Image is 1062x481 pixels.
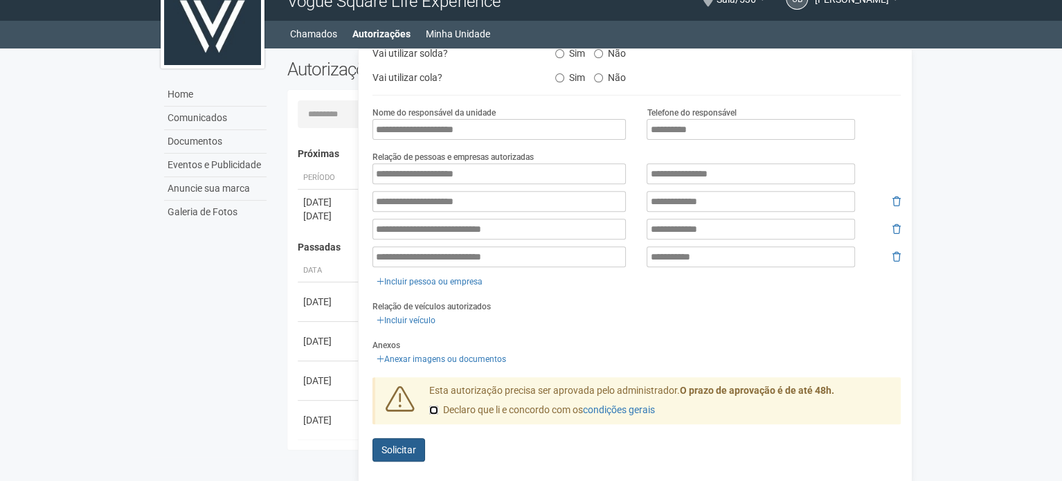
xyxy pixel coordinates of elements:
[647,107,736,119] label: Telefone do responsável
[362,67,545,88] div: Vai utilizar cola?
[164,177,267,201] a: Anuncie sua marca
[164,83,267,107] a: Home
[164,201,267,224] a: Galeria de Fotos
[555,73,564,82] input: Sim
[303,334,354,348] div: [DATE]
[298,242,891,253] h4: Passadas
[594,67,626,84] label: Não
[381,444,416,455] span: Solicitar
[892,197,901,206] i: Remover
[892,224,901,234] i: Remover
[298,167,360,190] th: Período
[594,43,626,60] label: Não
[164,130,267,154] a: Documentos
[303,195,354,209] div: [DATE]
[372,300,491,313] label: Relação de veículos autorizados
[372,107,496,119] label: Nome do responsável da unidade
[372,151,534,163] label: Relação de pessoas e empresas autorizadas
[419,384,901,424] div: Esta autorização precisa ser aprovada pelo administrador.
[298,149,891,159] h4: Próximas
[372,352,510,367] a: Anexar imagens ou documentos
[372,313,440,328] a: Incluir veículo
[372,274,487,289] a: Incluir pessoa ou empresa
[290,24,337,44] a: Chamados
[555,49,564,58] input: Sim
[287,59,584,80] h2: Autorizações
[303,374,354,388] div: [DATE]
[680,385,834,396] strong: O prazo de aprovação é de até 48h.
[352,24,411,44] a: Autorizações
[164,154,267,177] a: Eventos e Publicidade
[372,339,400,352] label: Anexos
[303,295,354,309] div: [DATE]
[429,406,438,415] input: Declaro que li e concordo com oscondições gerais
[372,438,425,462] button: Solicitar
[303,413,354,427] div: [DATE]
[429,403,655,417] label: Declaro que li e concordo com os
[426,24,490,44] a: Minha Unidade
[298,260,360,282] th: Data
[594,73,603,82] input: Não
[164,107,267,130] a: Comunicados
[555,43,585,60] label: Sim
[555,67,585,84] label: Sim
[892,252,901,262] i: Remover
[594,49,603,58] input: Não
[303,209,354,223] div: [DATE]
[362,43,545,64] div: Vai utilizar solda?
[583,404,655,415] a: condições gerais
